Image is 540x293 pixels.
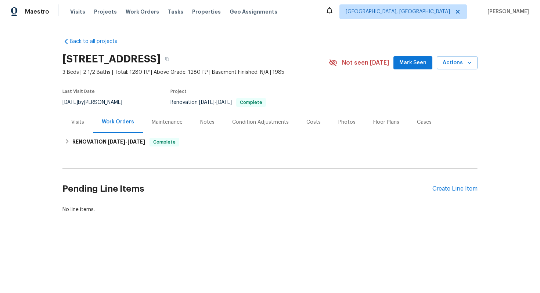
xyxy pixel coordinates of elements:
[399,58,426,68] span: Mark Seen
[437,56,478,70] button: Actions
[393,56,432,70] button: Mark Seen
[485,8,529,15] span: [PERSON_NAME]
[338,119,356,126] div: Photos
[192,8,221,15] span: Properties
[152,119,183,126] div: Maintenance
[216,100,232,105] span: [DATE]
[346,8,450,15] span: [GEOGRAPHIC_DATA], [GEOGRAPHIC_DATA]
[232,119,289,126] div: Condition Adjustments
[443,58,472,68] span: Actions
[62,172,432,206] h2: Pending Line Items
[199,100,232,105] span: -
[150,138,179,146] span: Complete
[127,139,145,144] span: [DATE]
[230,8,277,15] span: Geo Assignments
[170,89,187,94] span: Project
[94,8,117,15] span: Projects
[62,89,95,94] span: Last Visit Date
[62,55,161,63] h2: [STREET_ADDRESS]
[373,119,399,126] div: Floor Plans
[108,139,125,144] span: [DATE]
[200,119,215,126] div: Notes
[306,119,321,126] div: Costs
[62,206,478,213] div: No line items.
[108,139,145,144] span: -
[25,8,49,15] span: Maestro
[342,59,389,66] span: Not seen [DATE]
[170,100,266,105] span: Renovation
[102,118,134,126] div: Work Orders
[62,100,78,105] span: [DATE]
[126,8,159,15] span: Work Orders
[199,100,215,105] span: [DATE]
[161,53,174,66] button: Copy Address
[62,38,133,45] a: Back to all projects
[62,69,329,76] span: 3 Beds | 2 1/2 Baths | Total: 1280 ft² | Above Grade: 1280 ft² | Basement Finished: N/A | 1985
[72,138,145,146] h6: RENOVATION
[432,185,478,192] div: Create Line Item
[168,9,183,14] span: Tasks
[62,133,478,151] div: RENOVATION [DATE]-[DATE]Complete
[237,100,265,105] span: Complete
[71,119,84,126] div: Visits
[70,8,85,15] span: Visits
[417,119,432,126] div: Cases
[62,98,131,107] div: by [PERSON_NAME]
